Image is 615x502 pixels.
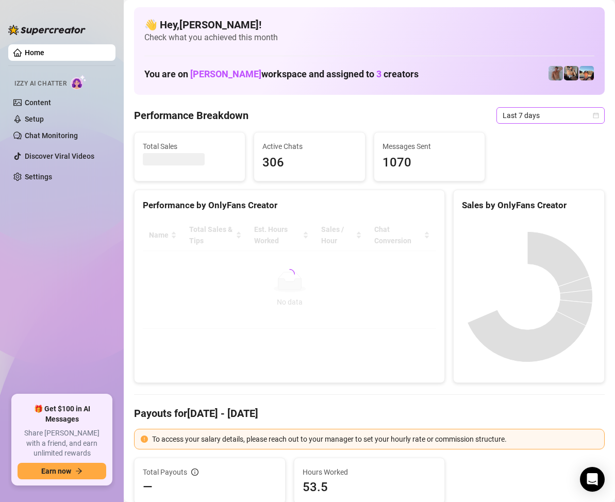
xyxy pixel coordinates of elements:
[144,69,419,80] h1: You are on workspace and assigned to creators
[18,404,106,424] span: 🎁 Get $100 in AI Messages
[143,141,237,152] span: Total Sales
[25,131,78,140] a: Chat Monitoring
[25,152,94,160] a: Discover Viral Videos
[548,66,563,80] img: Joey
[143,479,153,495] span: —
[462,198,596,212] div: Sales by OnlyFans Creator
[190,69,261,79] span: [PERSON_NAME]
[376,69,381,79] span: 3
[564,66,578,80] img: George
[383,141,476,152] span: Messages Sent
[25,115,44,123] a: Setup
[25,173,52,181] a: Settings
[144,32,594,43] span: Check what you achieved this month
[579,66,594,80] img: Zach
[143,198,436,212] div: Performance by OnlyFans Creator
[141,436,148,443] span: exclamation-circle
[18,428,106,459] span: Share [PERSON_NAME] with a friend, and earn unlimited rewards
[71,75,87,90] img: AI Chatter
[143,466,187,478] span: Total Payouts
[262,153,356,173] span: 306
[285,269,295,279] span: loading
[303,466,437,478] span: Hours Worked
[134,108,248,123] h4: Performance Breakdown
[25,98,51,107] a: Content
[191,468,198,476] span: info-circle
[134,406,605,421] h4: Payouts for [DATE] - [DATE]
[383,153,476,173] span: 1070
[41,467,71,475] span: Earn now
[593,112,599,119] span: calendar
[144,18,594,32] h4: 👋 Hey, [PERSON_NAME] !
[152,433,598,445] div: To access your salary details, please reach out to your manager to set your hourly rate or commis...
[25,48,44,57] a: Home
[75,467,82,475] span: arrow-right
[503,108,599,123] span: Last 7 days
[580,467,605,492] div: Open Intercom Messenger
[14,79,67,89] span: Izzy AI Chatter
[303,479,437,495] span: 53.5
[18,463,106,479] button: Earn nowarrow-right
[8,25,86,35] img: logo-BBDzfeDw.svg
[262,141,356,152] span: Active Chats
